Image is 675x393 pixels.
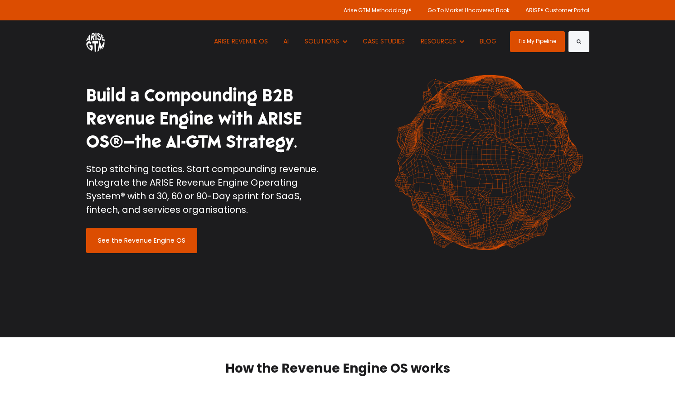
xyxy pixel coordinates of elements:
[86,84,331,154] h1: Build a Compounding B2B Revenue Engine with ARISE OS®—the AI-GTM Strategy.
[207,20,503,62] nav: Desktop navigation
[86,163,318,216] span: Stop stitching tactics. Start compounding revenue. Integrate the ARISE Revenue Engine Operating S...
[86,228,197,253] a: See the Revenue Engine OS
[510,31,565,52] a: Fix My Pipeline
[421,37,456,46] span: RESOURCES
[388,65,589,260] img: shape-61 orange
[298,20,354,62] button: Show submenu for SOLUTIONS SOLUTIONS
[86,360,589,377] h2: How the Revenue Engine OS works
[305,37,339,46] span: SOLUTIONS
[277,20,296,62] a: AI
[568,31,589,52] button: Search
[356,20,412,62] a: CASE STUDIES
[414,20,471,62] button: Show submenu for RESOURCES RESOURCES
[207,20,275,62] a: ARISE REVENUE OS
[86,31,105,52] img: ARISE GTM logo (1) white
[473,20,504,62] a: BLOG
